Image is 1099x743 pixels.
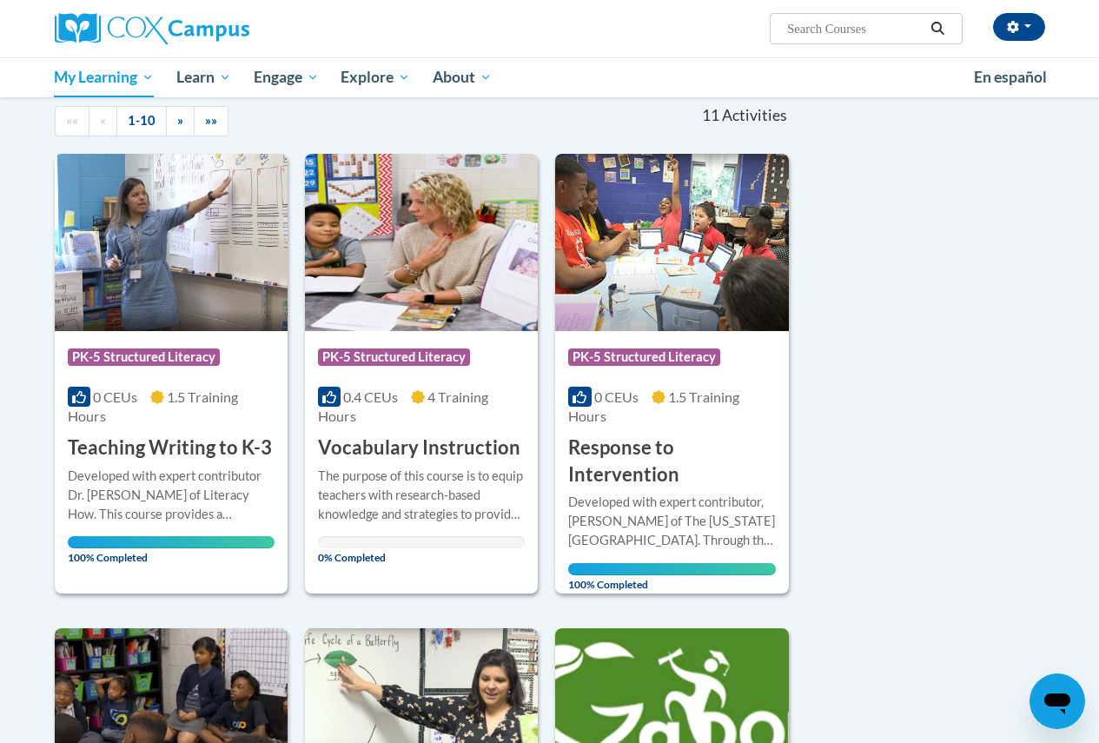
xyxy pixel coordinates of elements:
span: Activities [722,106,787,125]
span: Learn [176,67,231,88]
span: 0 CEUs [594,388,639,405]
span: 100% Completed [68,536,275,564]
a: My Learning [43,57,166,97]
button: Search [924,18,950,39]
span: About [433,67,492,88]
span: « [100,113,106,128]
a: Course LogoPK-5 Structured Literacy0 CEUs1.5 Training Hours Teaching Writing to K-3Developed with... [55,154,288,594]
a: Engage [242,57,330,97]
a: Learn [165,57,242,97]
img: Course Logo [55,154,288,331]
h3: Teaching Writing to K-3 [68,435,272,461]
img: Cox Campus [55,13,249,44]
a: 1-10 [116,106,167,136]
div: Developed with expert contributor, [PERSON_NAME] of The [US_STATE][GEOGRAPHIC_DATA]. Through this... [568,493,775,550]
span: 0 CEUs [93,388,137,405]
span: My Learning [54,67,154,88]
span: » [177,113,183,128]
span: Explore [341,67,410,88]
iframe: Button to launch messaging window [1029,673,1085,729]
div: Your progress [568,563,775,575]
a: En español [963,59,1058,96]
span: PK-5 Structured Literacy [318,348,470,366]
span: 1.5 Training Hours [68,388,238,424]
div: Main menu [42,57,1058,97]
span: »» [205,113,217,128]
div: Your progress [68,536,275,548]
a: Explore [329,57,421,97]
img: Course Logo [555,154,788,331]
span: 4 Training Hours [318,388,488,424]
h3: Response to Intervention [568,435,775,488]
span: 100% Completed [568,563,775,591]
h3: Vocabulary Instruction [318,435,520,461]
span: PK-5 Structured Literacy [568,348,720,366]
div: Developed with expert contributor Dr. [PERSON_NAME] of Literacy How. This course provides a resea... [68,467,275,524]
a: Course LogoPK-5 Structured Literacy0 CEUs1.5 Training Hours Response to InterventionDeveloped wit... [555,154,788,594]
a: About [421,57,503,97]
a: Cox Campus [55,13,367,44]
img: Course Logo [305,154,538,331]
span: En español [974,68,1047,86]
a: Next [166,106,195,136]
a: Previous [89,106,117,136]
span: «« [66,113,78,128]
a: Begining [55,106,89,136]
input: Search Courses [785,18,924,39]
span: 0.4 CEUs [343,388,398,405]
button: Account Settings [993,13,1045,41]
span: 11 [702,106,719,125]
span: Engage [254,67,319,88]
a: Course LogoPK-5 Structured Literacy0.4 CEUs4 Training Hours Vocabulary InstructionThe purpose of ... [305,154,538,594]
span: PK-5 Structured Literacy [68,348,220,366]
span: 1.5 Training Hours [568,388,738,424]
a: End [194,106,228,136]
div: The purpose of this course is to equip teachers with research-based knowledge and strategies to p... [318,467,525,524]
